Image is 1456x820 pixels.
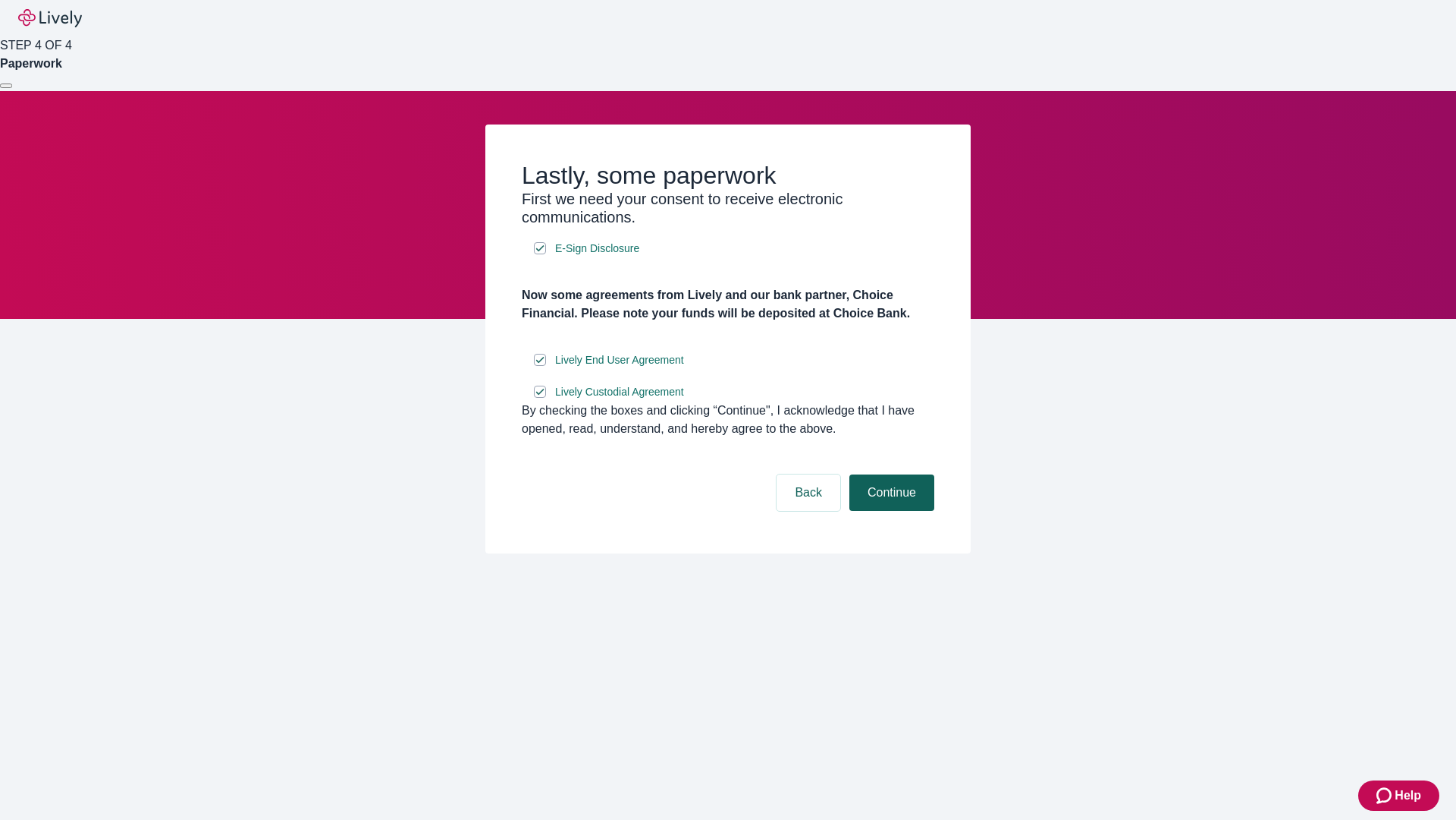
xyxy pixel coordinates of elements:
span: Lively End User Agreement [555,352,684,368]
a: e-sign disclosure document [552,239,642,258]
h3: First we need your consent to receive electronic communications. [522,190,934,226]
svg: Zendesk support icon [1376,787,1395,805]
img: Lively [18,9,82,27]
button: Back [777,475,840,511]
h2: Lastly, some paperwork [522,161,934,190]
button: Zendesk support iconHelp [1358,781,1439,811]
a: e-sign disclosure document [552,383,687,402]
h4: Now some agreements from Lively and our bank partner, Choice Financial. Please note your funds wi... [522,286,934,323]
span: Help [1395,787,1421,805]
a: e-sign disclosure document [552,351,687,370]
span: Lively Custodial Agreement [555,384,684,400]
span: E-Sign Disclosure [555,241,639,257]
button: Continue [849,475,934,511]
div: By checking the boxes and clicking “Continue", I acknowledge that I have opened, read, understand... [522,402,934,438]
